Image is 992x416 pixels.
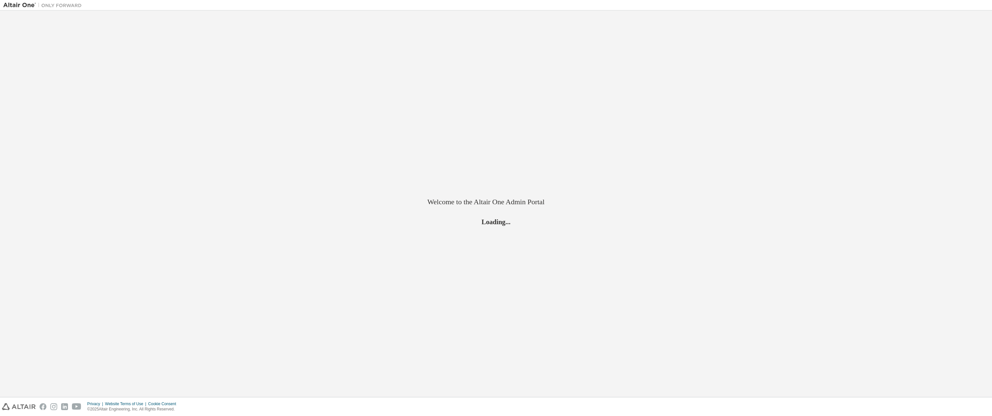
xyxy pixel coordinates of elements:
[428,197,565,207] h2: Welcome to the Altair One Admin Portal
[72,403,81,410] img: youtube.svg
[40,403,46,410] img: facebook.svg
[428,217,565,226] h2: Loading...
[3,2,85,9] img: Altair One
[2,403,36,410] img: altair_logo.svg
[87,407,180,412] p: © 2025 Altair Engineering, Inc. All Rights Reserved.
[87,401,105,407] div: Privacy
[148,401,180,407] div: Cookie Consent
[61,403,68,410] img: linkedin.svg
[105,401,148,407] div: Website Terms of Use
[50,403,57,410] img: instagram.svg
